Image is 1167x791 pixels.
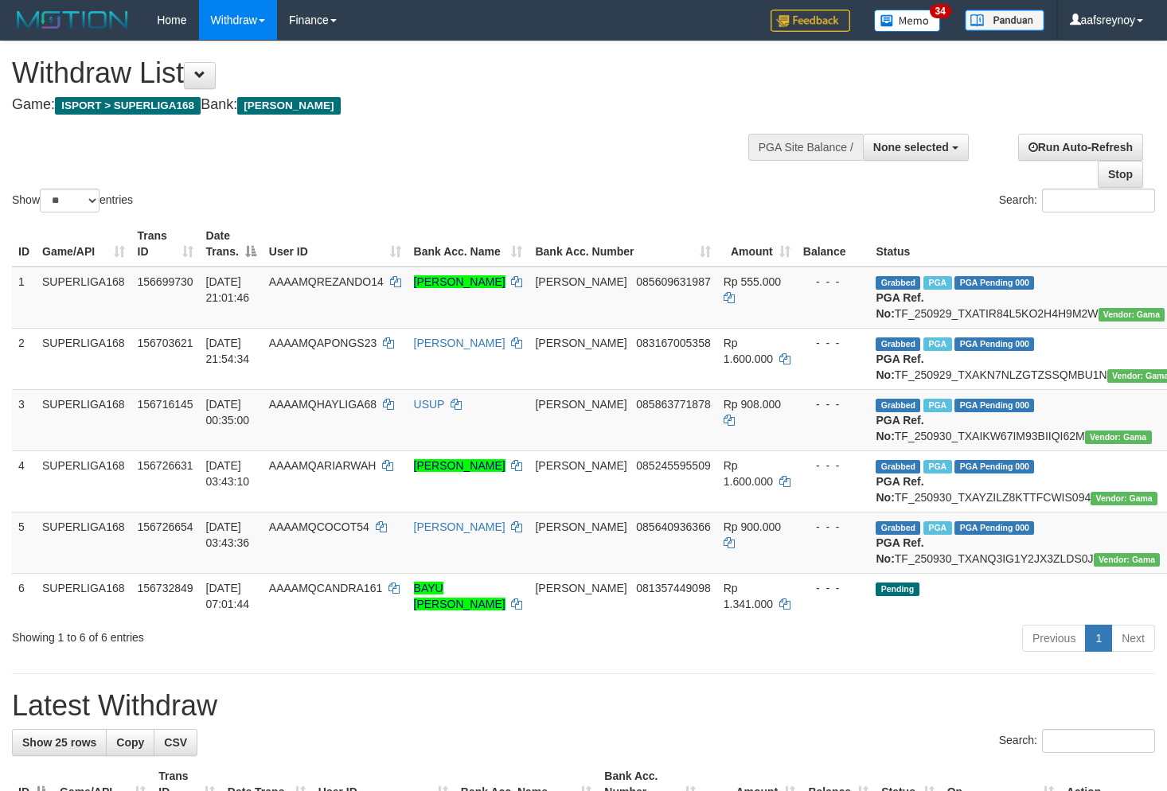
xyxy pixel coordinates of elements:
[138,337,193,349] span: 156703621
[414,337,505,349] a: [PERSON_NAME]
[408,221,529,267] th: Bank Acc. Name: activate to sort column ascending
[36,328,131,389] td: SUPERLIGA168
[803,335,864,351] div: - - -
[863,134,969,161] button: None selected
[12,573,36,618] td: 6
[535,582,626,594] span: [PERSON_NAME]
[803,580,864,596] div: - - -
[873,141,949,154] span: None selected
[22,736,96,749] span: Show 25 rows
[12,450,36,512] td: 4
[724,398,781,411] span: Rp 908.000
[636,582,710,594] span: Copy 081357449098 to clipboard
[954,521,1034,535] span: PGA Pending
[414,398,445,411] a: USUP
[954,337,1034,351] span: PGA Pending
[803,519,864,535] div: - - -
[797,221,870,267] th: Balance
[414,582,505,610] a: BAYU [PERSON_NAME]
[876,414,923,442] b: PGA Ref. No:
[535,520,626,533] span: [PERSON_NAME]
[954,276,1034,290] span: PGA Pending
[876,475,923,504] b: PGA Ref. No:
[724,459,773,488] span: Rp 1.600.000
[36,267,131,329] td: SUPERLIGA168
[269,275,384,288] span: AAAAMQREZANDO14
[1085,431,1152,444] span: Vendor URL: https://trx31.1velocity.biz
[930,4,951,18] span: 34
[36,573,131,618] td: SUPERLIGA168
[636,520,710,533] span: Copy 085640936366 to clipboard
[748,134,863,161] div: PGA Site Balance /
[535,275,626,288] span: [PERSON_NAME]
[206,582,250,610] span: [DATE] 07:01:44
[535,398,626,411] span: [PERSON_NAME]
[1091,492,1157,505] span: Vendor URL: https://trx31.1velocity.biz
[414,520,505,533] a: [PERSON_NAME]
[263,221,408,267] th: User ID: activate to sort column ascending
[116,736,144,749] span: Copy
[874,10,941,32] img: Button%20Memo.svg
[206,275,250,304] span: [DATE] 21:01:46
[876,583,919,596] span: Pending
[12,389,36,450] td: 3
[1099,308,1165,321] span: Vendor URL: https://trx31.1velocity.biz
[414,275,505,288] a: [PERSON_NAME]
[529,221,716,267] th: Bank Acc. Number: activate to sort column ascending
[636,459,710,472] span: Copy 085245595509 to clipboard
[954,399,1034,412] span: PGA Pending
[154,729,197,756] a: CSV
[138,398,193,411] span: 156716145
[1098,161,1143,188] a: Stop
[269,520,369,533] span: AAAAMQCOCOT54
[923,276,951,290] span: Marked by aafchhiseyha
[999,729,1155,753] label: Search:
[636,275,710,288] span: Copy 085609631987 to clipboard
[876,337,920,351] span: Grabbed
[206,398,250,427] span: [DATE] 00:35:00
[12,221,36,267] th: ID
[12,729,107,756] a: Show 25 rows
[138,459,193,472] span: 156726631
[131,221,200,267] th: Trans ID: activate to sort column ascending
[12,512,36,573] td: 5
[803,396,864,412] div: - - -
[269,582,382,594] span: AAAAMQCANDRA161
[636,337,710,349] span: Copy 083167005358 to clipboard
[237,97,340,115] span: [PERSON_NAME]
[954,460,1034,473] span: PGA Pending
[36,450,131,512] td: SUPERLIGA168
[12,189,133,212] label: Show entries
[535,337,626,349] span: [PERSON_NAME]
[269,459,377,472] span: AAAAMQARIARWAH
[923,337,951,351] span: Marked by aafchhiseyha
[414,459,505,472] a: [PERSON_NAME]
[12,8,133,32] img: MOTION_logo.png
[206,459,250,488] span: [DATE] 03:43:10
[724,275,781,288] span: Rp 555.000
[36,389,131,450] td: SUPERLIGA168
[269,398,377,411] span: AAAAMQHAYLIGA68
[876,353,923,381] b: PGA Ref. No:
[138,520,193,533] span: 156726654
[55,97,201,115] span: ISPORT > SUPERLIGA168
[999,189,1155,212] label: Search:
[206,520,250,549] span: [DATE] 03:43:36
[12,57,762,89] h1: Withdraw List
[876,460,920,473] span: Grabbed
[923,460,951,473] span: Marked by aafchhiseyha
[803,274,864,290] div: - - -
[36,512,131,573] td: SUPERLIGA168
[164,736,187,749] span: CSV
[803,458,864,473] div: - - -
[771,10,850,32] img: Feedback.jpg
[1085,625,1112,652] a: 1
[1111,625,1155,652] a: Next
[876,276,920,290] span: Grabbed
[965,10,1044,31] img: panduan.png
[12,328,36,389] td: 2
[724,582,773,610] span: Rp 1.341.000
[200,221,263,267] th: Date Trans.: activate to sort column descending
[1042,189,1155,212] input: Search:
[535,459,626,472] span: [PERSON_NAME]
